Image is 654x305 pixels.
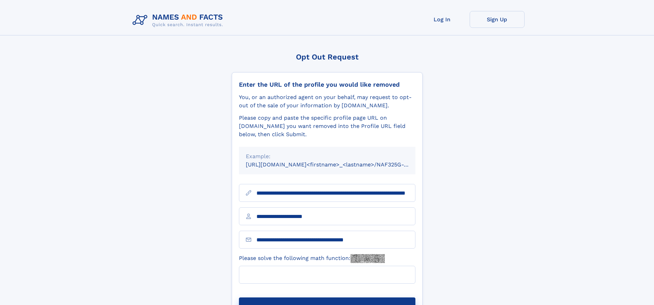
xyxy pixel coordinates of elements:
div: You, or an authorized agent on your behalf, may request to opt-out of the sale of your informatio... [239,93,415,110]
div: Opt Out Request [232,53,423,61]
img: Logo Names and Facts [130,11,229,30]
label: Please solve the following math function: [239,254,385,263]
div: Enter the URL of the profile you would like removed [239,81,415,88]
a: Log In [415,11,470,28]
div: Example: [246,152,409,161]
a: Sign Up [470,11,525,28]
div: Please copy and paste the specific profile page URL on [DOMAIN_NAME] you want removed into the Pr... [239,114,415,139]
small: [URL][DOMAIN_NAME]<firstname>_<lastname>/NAF325G-xxxxxxxx [246,161,428,168]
